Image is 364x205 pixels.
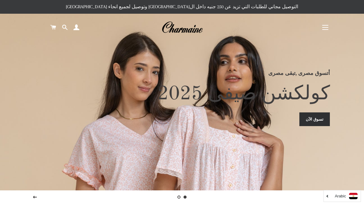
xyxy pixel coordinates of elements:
a: الصفحه 1current [182,194,188,200]
a: تحميل الصور 2 [176,194,182,200]
a: Arabic [327,193,358,199]
h2: كولكشن صيفى 2025 [34,82,330,106]
img: Charmaine Egypt [162,21,203,34]
a: تسوق الآن [299,112,330,126]
i: Arabic [335,194,346,198]
p: أتسوق مصرى ,تبقى مصرى [34,69,330,77]
button: الصفحه السابقة [27,190,43,205]
button: الصفحه التالية [320,190,335,205]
